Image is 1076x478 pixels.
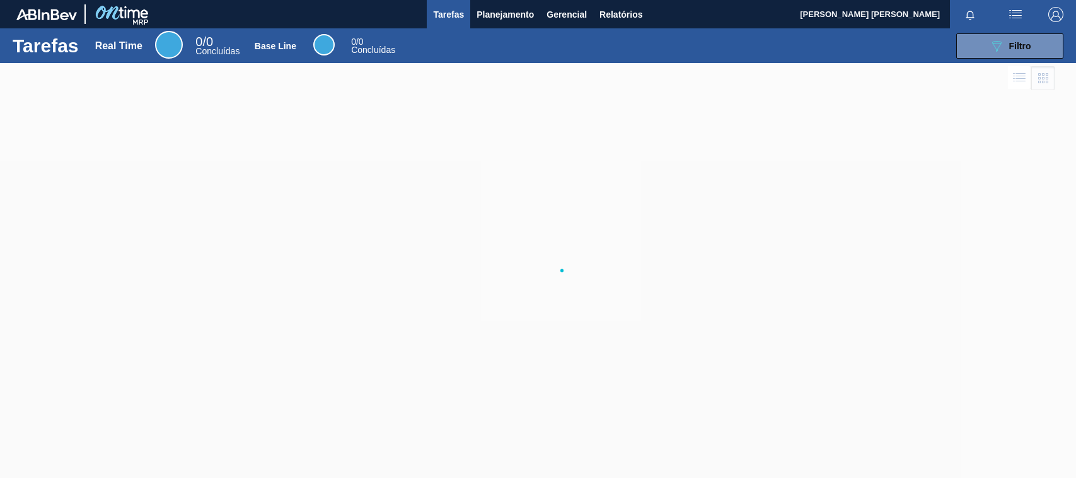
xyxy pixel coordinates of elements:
div: Base Line [313,34,335,55]
span: Gerencial [547,7,587,22]
img: Logout [1048,7,1063,22]
img: userActions [1008,7,1023,22]
div: Base Line [255,41,296,51]
button: Filtro [956,33,1063,59]
span: 0 [195,35,202,49]
div: Real Time [95,40,142,52]
span: / 0 [195,35,213,49]
span: Filtro [1009,41,1031,51]
button: Notificações [950,6,990,23]
div: Real Time [155,31,183,59]
span: Planejamento [477,7,534,22]
span: / 0 [351,37,363,47]
span: Concluídas [351,45,395,55]
div: Base Line [351,38,395,54]
span: Tarefas [433,7,464,22]
div: Real Time [195,37,240,55]
h1: Tarefas [13,38,79,53]
span: 0 [351,37,356,47]
img: TNhmsLtSVTkK8tSr43FrP2fwEKptu5GPRR3wAAAABJRU5ErkJggg== [16,9,77,20]
span: Relatórios [599,7,642,22]
span: Concluídas [195,46,240,56]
